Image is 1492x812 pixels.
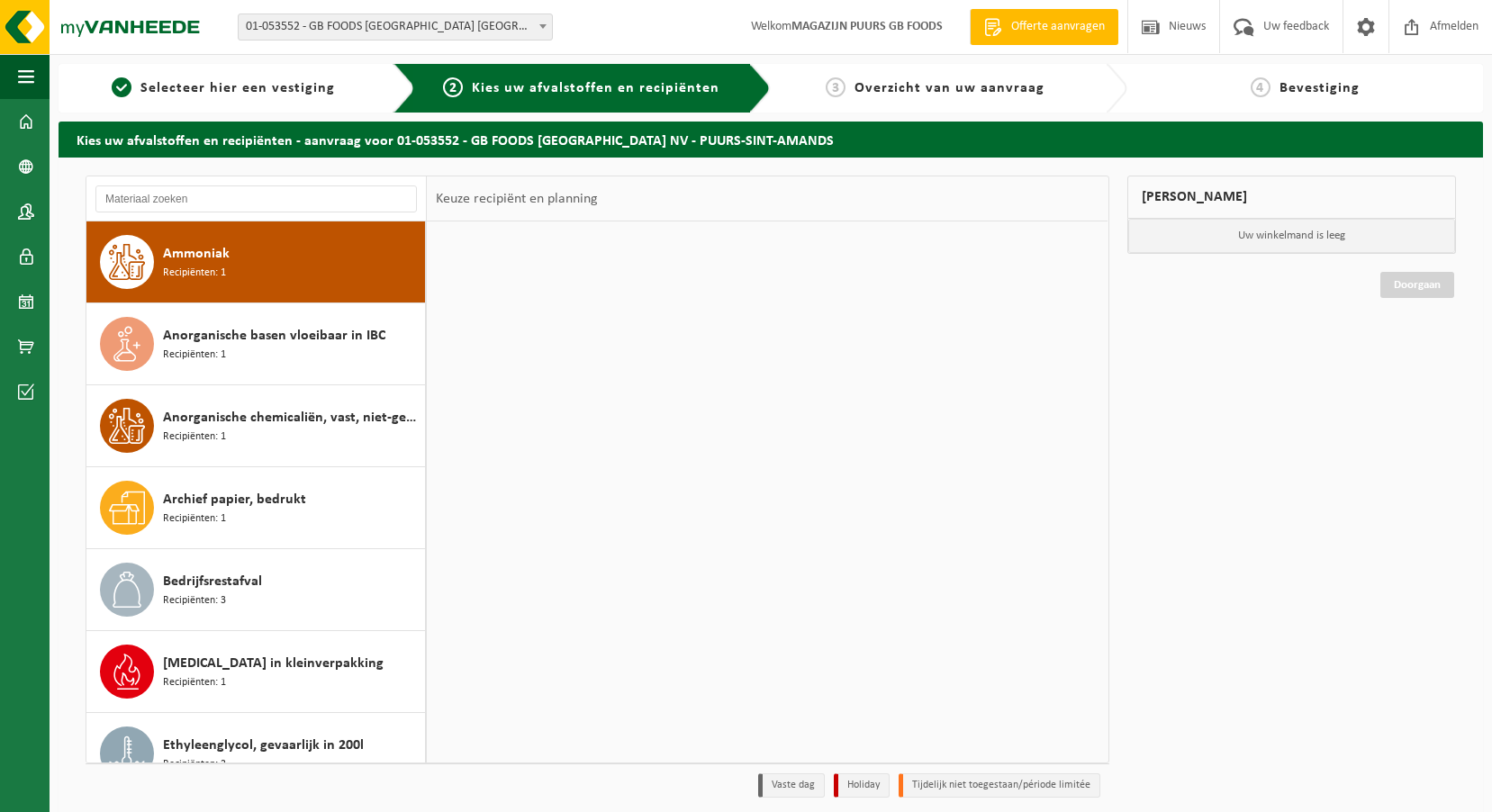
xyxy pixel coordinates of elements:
[163,735,364,756] span: Ethyleenglycol, gevaarlijk in 200l
[1380,272,1454,298] a: Doorgaan
[427,176,607,221] div: Keuze recipiënt en planning
[238,14,553,41] span: 01-053552 - GB FOODS BELGIUM NV - PUURS-SINT-AMANDS
[163,510,226,528] span: Recipiënten: 1
[472,81,719,95] span: Kies uw afvalstoffen en recipiënten
[163,489,306,510] span: Archief papier, bedrukt
[86,631,426,713] button: [MEDICAL_DATA] in kleinverpakking Recipiënten: 1
[86,549,426,631] button: Bedrijfsrestafval Recipiënten: 3
[899,773,1100,798] li: Tijdelijk niet toegestaan/période limitée
[1127,176,1457,219] div: [PERSON_NAME]
[163,756,226,773] span: Recipiënten: 2
[95,185,417,212] input: Materiaal zoeken
[163,429,226,446] span: Recipiënten: 1
[140,81,335,95] span: Selecteer hier een vestiging
[1251,77,1270,97] span: 4
[163,347,226,364] span: Recipiënten: 1
[68,77,379,99] a: 1Selecteer hier een vestiging
[855,81,1044,95] span: Overzicht van uw aanvraag
[163,243,230,265] span: Ammoniak
[86,713,426,795] button: Ethyleenglycol, gevaarlijk in 200l Recipiënten: 2
[758,773,825,798] li: Vaste dag
[163,265,226,282] span: Recipiënten: 1
[163,325,385,347] span: Anorganische basen vloeibaar in IBC
[1280,81,1360,95] span: Bevestiging
[163,674,226,691] span: Recipiënten: 1
[86,467,426,549] button: Archief papier, bedrukt Recipiënten: 1
[163,407,420,429] span: Anorganische chemicaliën, vast, niet-gevaarlijk
[970,9,1118,45] a: Offerte aanvragen
[239,14,552,40] span: 01-053552 - GB FOODS BELGIUM NV - PUURS-SINT-AMANDS
[163,592,226,609] span: Recipiënten: 3
[86,221,426,303] button: Ammoniak Recipiënten: 1
[791,20,943,33] strong: MAGAZIJN PUURS GB FOODS
[834,773,890,798] li: Holiday
[1128,219,1456,253] p: Uw winkelmand is leeg
[59,122,1483,157] h2: Kies uw afvalstoffen en recipiënten - aanvraag voor 01-053552 - GB FOODS [GEOGRAPHIC_DATA] NV - P...
[86,303,426,385] button: Anorganische basen vloeibaar in IBC Recipiënten: 1
[826,77,845,97] span: 3
[9,772,301,812] iframe: chat widget
[163,571,262,592] span: Bedrijfsrestafval
[443,77,463,97] span: 2
[1007,18,1109,36] span: Offerte aanvragen
[112,77,131,97] span: 1
[163,653,384,674] span: [MEDICAL_DATA] in kleinverpakking
[86,385,426,467] button: Anorganische chemicaliën, vast, niet-gevaarlijk Recipiënten: 1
